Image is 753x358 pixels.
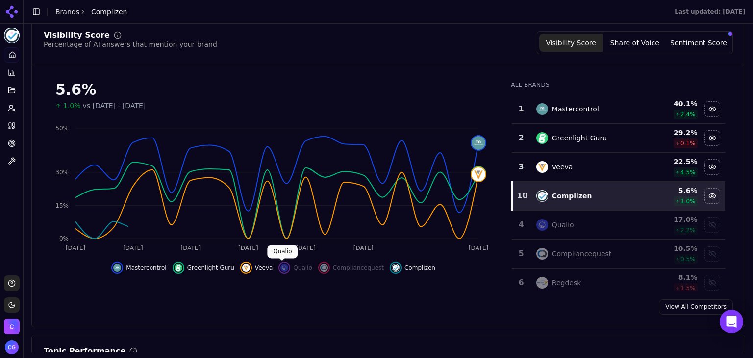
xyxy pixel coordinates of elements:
img: mastercontrol [536,103,548,115]
nav: breadcrumb [55,7,127,17]
div: 5 [516,248,526,260]
span: 2.4 % [680,110,696,118]
tspan: 30% [55,169,69,176]
div: Veeva [552,162,573,172]
div: 17.0 % [643,215,698,224]
button: Open organization switcher [4,319,20,334]
button: Current brand: Complizen [4,28,20,43]
div: 22.5 % [643,157,698,166]
div: 6 [516,277,526,289]
tr: 2greenlight guruGreenlight Guru29.2%0.1%Hide greenlight guru data [512,124,725,153]
img: regdesk [536,277,548,289]
div: Greenlight Guru [552,133,607,143]
img: complizen [536,190,548,202]
img: greenlight guru [536,132,548,144]
span: Compliancequest [333,264,384,272]
img: CognizoFF [4,319,20,334]
img: complizen [392,264,400,272]
tr: 10complizenComplizen5.6%1.0%Hide complizen data [512,182,725,211]
button: Hide greenlight guru data [173,262,234,274]
img: greenlight guru [175,264,182,272]
tr: 5compliancequestCompliancequest10.5%0.5%Show compliancequest data [512,240,725,269]
span: vs [DATE] - [DATE] [83,101,146,110]
span: 0.1 % [680,139,696,147]
tspan: 50% [55,125,69,132]
span: 1.0% [63,101,81,110]
tr: 6regdeskRegdesk8.1%1.5%Show regdesk data [512,269,725,298]
div: 29.2 % [643,128,698,138]
img: veeva [536,161,548,173]
span: 1.5 % [680,284,696,292]
div: Mastercontrol [552,104,599,114]
div: 10.5 % [643,244,698,253]
button: Show regdesk data [704,275,720,291]
button: Hide veeva data [704,159,720,175]
div: Qualio [552,220,574,230]
img: Cem Guler [5,340,19,354]
div: Last updated: [DATE] [675,8,745,16]
img: compliancequest [320,264,328,272]
span: Complizen [404,264,435,272]
tr: 4qualioQualio17.0%2.2%Show qualio data [512,211,725,240]
tspan: [DATE] [181,245,201,251]
tspan: [DATE] [123,245,143,251]
button: Visibility Score [539,34,603,52]
button: Hide mastercontrol data [704,101,720,117]
button: Show qualio data [704,217,720,233]
span: 4.5 % [680,168,696,176]
tspan: [DATE] [469,245,489,251]
button: Share of Voice [603,34,667,52]
span: 2.2 % [680,226,696,234]
tspan: [DATE] [296,245,316,251]
img: veeva [242,264,250,272]
tspan: 15% [55,202,69,209]
button: Sentiment Score [667,34,730,52]
p: Qualio [273,248,292,255]
tr: 3veevaVeeva22.5%4.5%Hide veeva data [512,153,725,182]
img: qualio [280,264,288,272]
div: 5.6% [55,81,491,99]
img: mastercontrol [113,264,121,272]
img: veeva [472,167,485,181]
span: Mastercontrol [126,264,166,272]
button: Show qualio data [278,262,312,274]
div: Topic Performance [44,347,125,355]
a: Brands [55,8,79,16]
tr: 1mastercontrolMastercontrol40.1%2.4%Hide mastercontrol data [512,95,725,124]
div: All Brands [511,81,725,89]
div: 1 [516,103,526,115]
span: Greenlight Guru [187,264,234,272]
img: compliancequest [536,248,548,260]
div: 8.1 % [643,273,698,282]
tspan: [DATE] [66,245,86,251]
img: qualio [536,219,548,231]
div: 40.1 % [643,99,698,109]
div: Percentage of AI answers that mention your brand [44,39,217,49]
span: 1.0 % [680,197,696,205]
div: Complizen [552,191,592,201]
div: 3 [516,161,526,173]
button: Show compliancequest data [704,246,720,262]
tspan: 0% [59,235,69,242]
div: 5.6 % [643,186,698,195]
div: 4 [516,219,526,231]
div: 2 [516,132,526,144]
img: mastercontrol [472,136,485,150]
div: Visibility Score [44,31,110,39]
span: Veeva [255,264,273,272]
button: Open user button [5,340,19,354]
tspan: [DATE] [353,245,374,251]
button: Hide complizen data [390,262,435,274]
button: Hide complizen data [704,188,720,204]
button: Hide veeva data [240,262,273,274]
button: Show compliancequest data [318,262,384,274]
div: Open Intercom Messenger [720,310,743,333]
button: Hide mastercontrol data [111,262,166,274]
span: 0.5 % [680,255,696,263]
div: 10 [517,190,526,202]
img: Complizen [4,28,20,43]
button: Hide greenlight guru data [704,130,720,146]
a: View All Competitors [659,299,733,315]
div: Regdesk [552,278,581,288]
div: Compliancequest [552,249,612,259]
